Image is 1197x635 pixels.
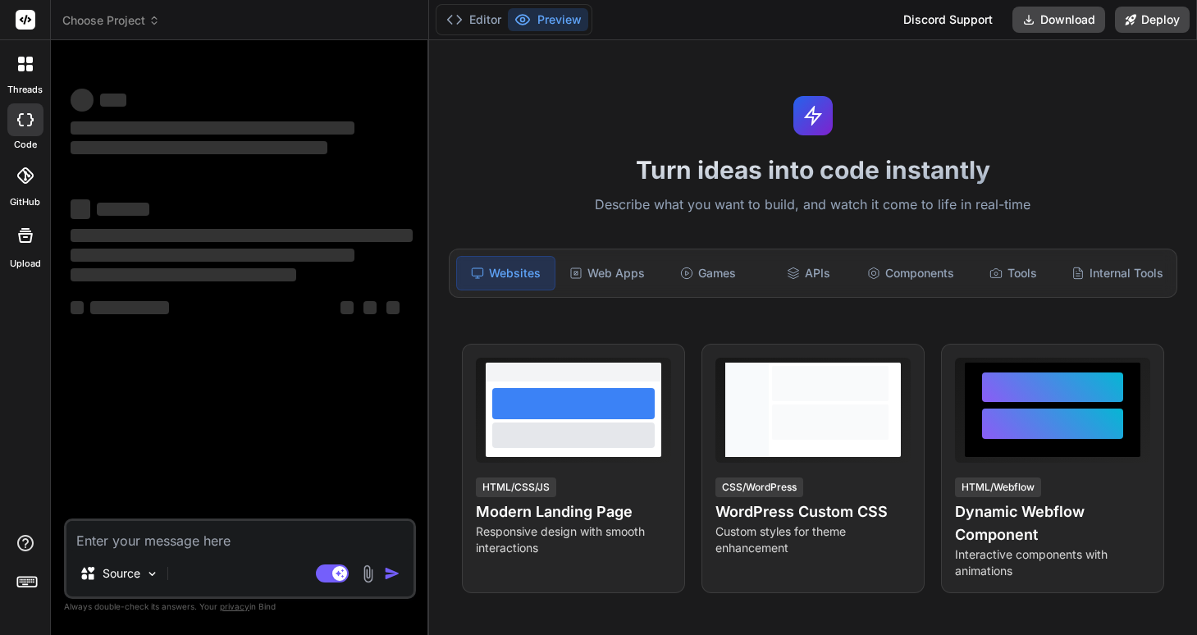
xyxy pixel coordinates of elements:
span: ‌ [71,229,413,242]
img: Pick Models [145,567,159,581]
h1: Turn ideas into code instantly [439,155,1187,185]
h4: WordPress Custom CSS [715,500,911,523]
div: Internal Tools [1065,256,1170,290]
label: Upload [10,257,41,271]
div: CSS/WordPress [715,477,803,497]
button: Editor [440,8,508,31]
span: ‌ [71,301,84,314]
span: Choose Project [62,12,160,29]
button: Deploy [1115,7,1190,33]
h4: Dynamic Webflow Component [955,500,1150,546]
span: ‌ [386,301,400,314]
span: ‌ [90,301,169,314]
span: ‌ [100,94,126,107]
span: ‌ [71,268,296,281]
button: Download [1012,7,1105,33]
span: ‌ [71,249,354,262]
div: Web Apps [559,256,656,290]
span: ‌ [71,89,94,112]
div: Games [660,256,757,290]
span: ‌ [71,141,327,154]
h4: Modern Landing Page [476,500,671,523]
span: ‌ [71,199,90,219]
p: Responsive design with smooth interactions [476,523,671,556]
img: attachment [359,564,377,583]
p: Always double-check its answers. Your in Bind [64,599,416,614]
div: Discord Support [893,7,1003,33]
span: privacy [220,601,249,611]
span: ‌ [71,121,354,135]
button: Preview [508,8,588,31]
label: code [14,138,37,152]
div: HTML/Webflow [955,477,1041,497]
label: threads [7,83,43,97]
label: GitHub [10,195,40,209]
div: HTML/CSS/JS [476,477,556,497]
div: Websites [456,256,555,290]
span: ‌ [97,203,149,216]
p: Interactive components with animations [955,546,1150,579]
div: APIs [760,256,857,290]
span: ‌ [363,301,377,314]
p: Source [103,565,140,582]
div: Tools [964,256,1062,290]
div: Components [861,256,961,290]
p: Custom styles for theme enhancement [715,523,911,556]
span: ‌ [340,301,354,314]
img: icon [384,565,400,582]
p: Describe what you want to build, and watch it come to life in real-time [439,194,1187,216]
